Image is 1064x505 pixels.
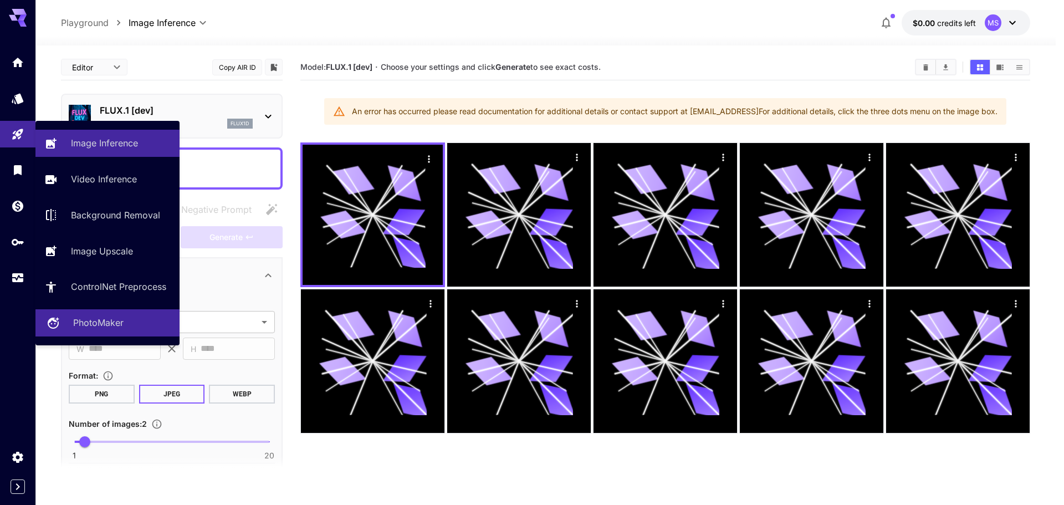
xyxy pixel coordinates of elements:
[915,59,956,75] div: Clear ImagesDownload All
[231,120,249,127] p: flux1d
[11,127,24,141] div: Playground
[381,62,601,72] span: Choose your settings and click to see exact costs.
[61,16,109,29] p: Playground
[422,295,439,312] div: Actions
[913,17,976,29] div: $0.00
[1010,60,1029,74] button: Show images in list view
[1007,149,1024,165] div: Actions
[375,60,378,74] p: ·
[861,149,878,165] div: Actions
[98,370,118,381] button: Choose the file format for the output image.
[352,101,997,121] div: An error has occurred please read documentation for additional details or contact support at [EMA...
[35,166,180,193] a: Video Inference
[35,273,180,300] a: ControlNet Preprocess
[1007,295,1024,312] div: Actions
[72,62,106,73] span: Editor
[569,149,585,165] div: Actions
[139,385,205,404] button: JPEG
[916,60,935,74] button: Clear Images
[69,385,135,404] button: PNG
[495,62,530,72] b: Generate
[985,14,1001,31] div: MS
[61,16,129,29] nav: breadcrumb
[264,450,274,461] span: 20
[147,419,167,430] button: Specify how many images to generate in a single request. Each image generation will be charged se...
[11,480,25,494] button: Expand sidebar
[11,163,24,177] div: Library
[71,172,137,186] p: Video Inference
[191,343,196,355] span: H
[326,62,372,72] b: FLUX.1 [dev]
[11,450,24,464] div: Settings
[569,295,585,312] div: Actions
[100,104,253,117] p: FLUX.1 [dev]
[11,199,24,213] div: Wallet
[35,130,180,157] a: Image Inference
[715,149,731,165] div: Actions
[936,60,955,74] button: Download All
[69,371,98,380] span: Format :
[73,316,124,329] p: PhotoMaker
[181,203,252,216] span: Negative Prompt
[269,60,279,74] button: Add to library
[129,16,196,29] span: Image Inference
[970,60,990,74] button: Show images in grid view
[913,18,937,28] span: $0.00
[861,295,878,312] div: Actions
[209,385,275,404] button: WEBP
[11,235,24,249] div: API Keys
[715,295,731,312] div: Actions
[76,343,84,355] span: W
[71,208,160,222] p: Background Removal
[71,244,133,258] p: Image Upscale
[902,10,1030,35] button: $0.00
[71,280,166,293] p: ControlNet Preprocess
[11,271,24,285] div: Usage
[35,202,180,229] a: Background Removal
[35,309,180,336] a: PhotoMaker
[35,237,180,264] a: Image Upscale
[73,450,76,461] span: 1
[969,59,1030,75] div: Show images in grid viewShow images in video viewShow images in list view
[159,202,260,216] span: Negative prompts are not compatible with the selected model.
[69,419,147,429] span: Number of images : 2
[11,88,24,102] div: Models
[212,59,262,75] button: Copy AIR ID
[937,18,976,28] span: credits left
[71,136,138,150] p: Image Inference
[990,60,1010,74] button: Show images in video view
[421,150,437,167] div: Actions
[11,55,24,69] div: Home
[300,62,372,72] span: Model:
